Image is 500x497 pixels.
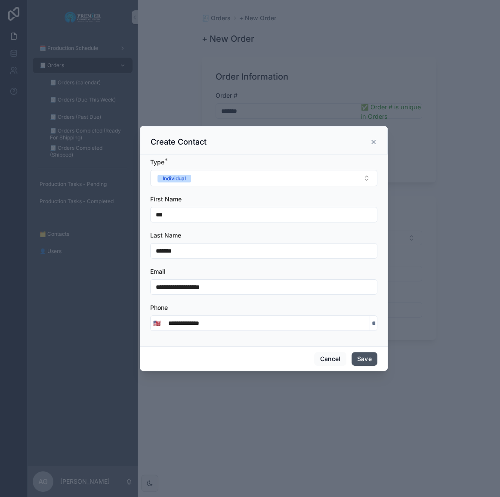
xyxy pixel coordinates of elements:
span: Last Name [150,232,181,239]
span: First Name [150,195,182,203]
h3: Create Contact [151,137,207,147]
div: Individual [163,175,186,182]
span: Phone [150,304,168,311]
span: Type [150,158,164,166]
span: Email [150,268,166,275]
span: 🇺🇸 [153,319,160,327]
button: Select Button [150,170,377,186]
button: Select Button [151,315,163,331]
button: Save [352,352,377,366]
button: Cancel [314,352,346,366]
